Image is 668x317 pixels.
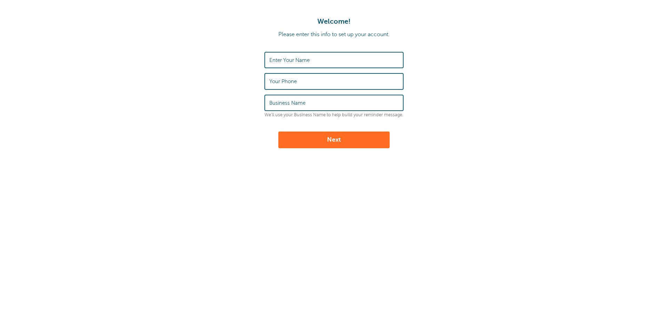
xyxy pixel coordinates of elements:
h1: Welcome! [7,17,661,26]
label: Business Name [269,100,305,106]
label: Your Phone [269,78,297,85]
p: We'll use your Business Name to help build your reminder message. [264,112,404,118]
button: Next [278,132,390,148]
label: Enter Your Name [269,57,310,63]
p: Please enter this info to set up your account. [7,31,661,38]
